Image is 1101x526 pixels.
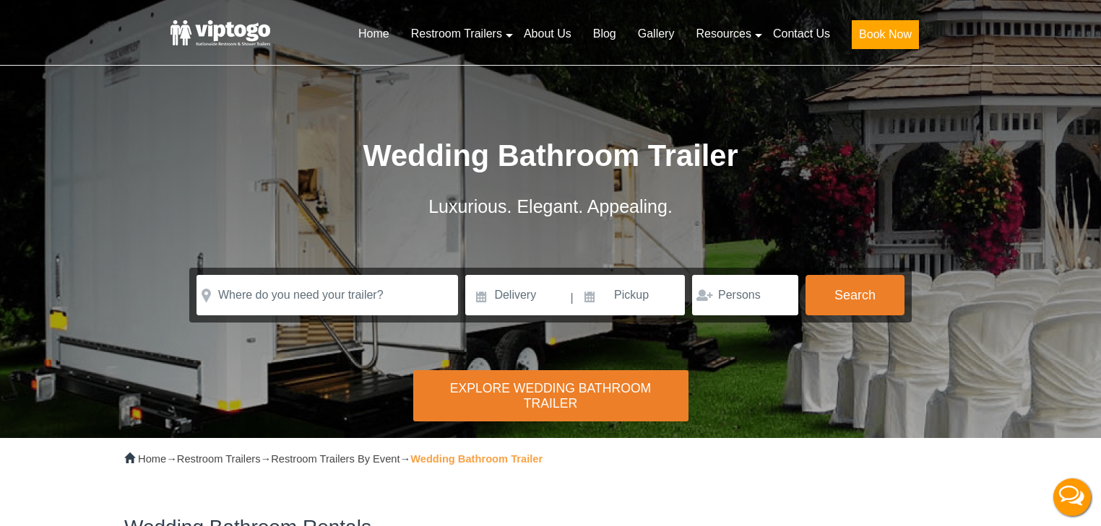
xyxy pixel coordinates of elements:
[692,275,798,315] input: Persons
[413,370,688,421] div: Explore Wedding Bathroom Trailer
[852,20,919,49] button: Book Now
[582,18,627,50] a: Blog
[428,196,673,216] span: Luxurious. Elegant. Appealing.
[410,453,543,465] strong: Wedding Bathroom Trailer
[762,18,841,50] a: Contact Us
[271,453,400,465] a: Restroom Trailers By Event
[513,18,582,50] a: About Us
[363,139,738,172] span: Wedding Bathroom Trailer
[1043,468,1101,526] button: Live Chat
[400,18,513,50] a: Restroom Trailers
[571,275,574,321] span: |
[575,275,685,315] input: Pickup
[627,18,686,50] a: Gallery
[685,18,761,50] a: Resources
[465,275,569,315] input: Delivery
[197,275,458,315] input: Where do you need your trailer?
[347,18,400,50] a: Home
[841,18,930,58] a: Book Now
[138,453,543,465] span: → → →
[806,275,904,315] button: Search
